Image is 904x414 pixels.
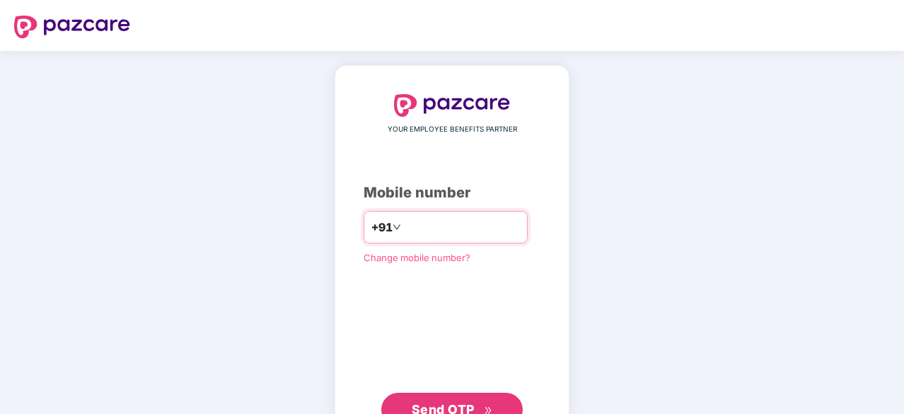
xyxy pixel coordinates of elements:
span: YOUR EMPLOYEE BENEFITS PARTNER [388,124,517,135]
span: +91 [371,219,393,236]
span: down [393,223,401,231]
img: logo [14,16,130,38]
img: logo [394,94,510,117]
a: Change mobile number? [364,252,470,263]
div: Mobile number [364,182,540,204]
